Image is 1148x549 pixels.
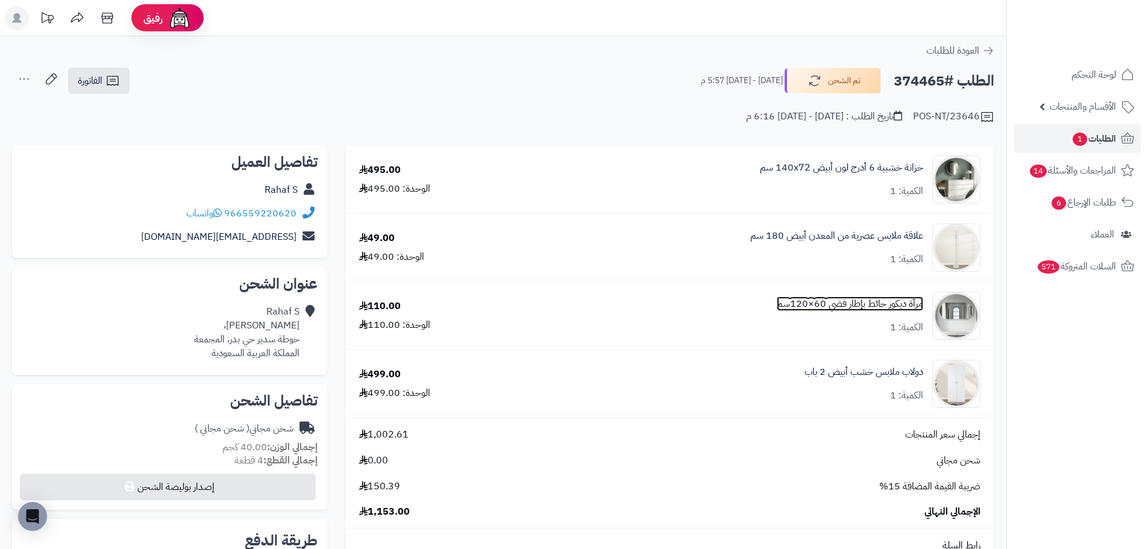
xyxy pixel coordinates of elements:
a: واتساب [186,206,222,221]
span: 6 [1052,196,1066,210]
small: [DATE] - [DATE] 5:57 م [701,75,783,87]
a: لوحة التحكم [1014,60,1141,89]
span: 1,002.61 [359,428,409,442]
a: المراجعات والأسئلة14 [1014,156,1141,185]
a: 966559220620 [224,206,296,221]
a: مرآة ديكور حائط بإطار فضي 60×120سم [777,297,923,311]
span: المراجعات والأسئلة [1029,162,1116,179]
span: 1,153.00 [359,505,410,519]
span: 0.00 [359,454,388,468]
h2: تفاصيل العميل [22,155,318,169]
div: الوحدة: 49.00 [359,250,424,264]
div: الكمية: 1 [890,253,923,266]
div: Rahaf S [PERSON_NAME]، حوطة سدير حي بدر، المجمعة المملكة العربية السعودية [194,305,300,360]
span: شحن مجاني [936,454,980,468]
img: 1746709299-1702541934053-68567865785768-1000x1000-90x90.jpg [933,155,980,204]
h2: طريقة الدفع [245,533,318,548]
a: علاقة ملابس عصرية من المعدن أبيض 180 سم [750,229,923,243]
div: الوحدة: 495.00 [359,182,430,196]
a: Rahaf S [265,183,298,197]
div: شحن مجاني [195,422,293,436]
span: رفيق [143,11,163,25]
img: 1752316796-1-90x90.jpg [933,224,980,272]
h2: الطلب #374465 [894,69,994,93]
button: إصدار بوليصة الشحن [20,474,316,500]
div: 495.00 [359,163,401,177]
h2: عنوان الشحن [22,277,318,291]
div: POS-NT/23646 [913,110,994,124]
div: الكمية: 1 [890,321,923,334]
a: تحديثات المنصة [32,6,62,33]
a: خزانة خشبية 6 أدرج لون أبيض 140x72 سم [760,161,923,175]
div: الوحدة: 499.00 [359,386,430,400]
span: 1 [1073,133,1087,146]
span: الأقسام والمنتجات [1050,98,1116,115]
strong: إجمالي الوزن: [267,440,318,454]
span: 150.39 [359,480,400,494]
button: تم الشحن [785,68,881,93]
a: الطلبات1 [1014,124,1141,153]
div: Open Intercom Messenger [18,502,47,531]
div: 49.00 [359,231,395,245]
span: طلبات الإرجاع [1050,194,1116,211]
span: العودة للطلبات [926,43,979,58]
img: ai-face.png [168,6,192,30]
small: 4 قطعة [234,453,318,468]
span: 571 [1038,260,1059,274]
strong: إجمالي القطع: [263,453,318,468]
div: 499.00 [359,368,401,381]
span: العملاء [1091,226,1114,243]
a: العودة للطلبات [926,43,994,58]
div: الكمية: 1 [890,184,923,198]
div: الوحدة: 110.00 [359,318,430,332]
span: ( شحن مجاني ) [195,421,249,436]
div: تاريخ الطلب : [DATE] - [DATE] 6:16 م [746,110,902,124]
small: 40.00 كجم [222,440,318,454]
span: الطلبات [1071,130,1116,147]
a: دولاب ملابس خشب أبيض 2 باب [805,365,923,379]
span: الإجمالي النهائي [924,505,980,519]
span: لوحة التحكم [1071,66,1116,83]
span: السلات المتروكة [1037,258,1116,275]
img: logo-2.png [1066,32,1137,57]
div: الكمية: 1 [890,389,923,403]
a: الفاتورة [68,67,130,94]
a: طلبات الإرجاع6 [1014,188,1141,217]
h2: تفاصيل الشحن [22,394,318,408]
span: 14 [1030,165,1047,178]
img: 1753185754-1-90x90.jpg [933,360,980,408]
a: السلات المتروكة571 [1014,252,1141,281]
a: [EMAIL_ADDRESS][DOMAIN_NAME] [141,230,296,244]
span: إجمالي سعر المنتجات [905,428,980,442]
span: ضريبة القيمة المضافة 15% [879,480,980,494]
span: الفاتورة [78,74,102,88]
a: العملاء [1014,220,1141,249]
div: 110.00 [359,300,401,313]
img: 1753183096-1-90x90.jpg [933,292,980,340]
